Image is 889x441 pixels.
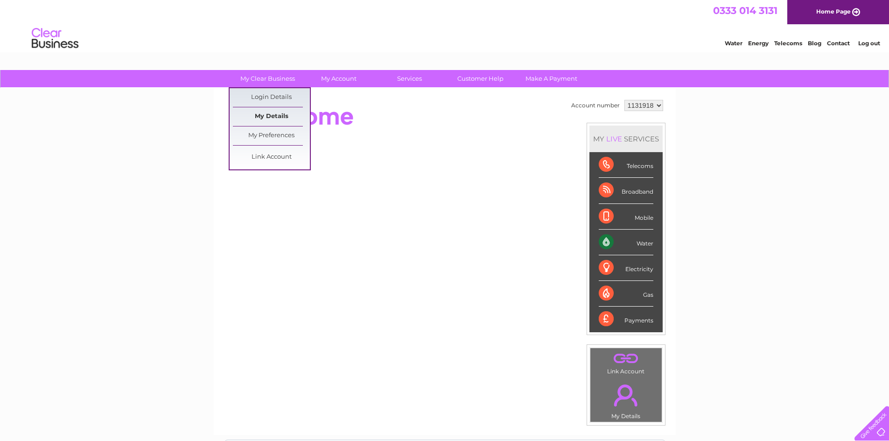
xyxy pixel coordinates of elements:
div: Electricity [599,255,653,281]
a: My Details [233,107,310,126]
div: Water [599,230,653,255]
div: MY SERVICES [589,126,663,152]
div: LIVE [604,134,624,143]
a: My Account [300,70,377,87]
div: Gas [599,281,653,307]
td: Account number [569,98,622,113]
a: Energy [748,40,769,47]
a: Login Details [233,88,310,107]
a: . [593,350,659,367]
a: My Clear Business [229,70,306,87]
a: Telecoms [774,40,802,47]
td: Link Account [590,348,662,377]
div: Mobile [599,204,653,230]
img: logo.png [31,24,79,53]
div: Clear Business is a trading name of Verastar Limited (registered in [GEOGRAPHIC_DATA] No. 3667643... [224,5,665,45]
a: Make A Payment [513,70,590,87]
div: Payments [599,307,653,332]
div: Telecoms [599,152,653,178]
a: Blog [808,40,821,47]
a: Services [371,70,448,87]
a: Link Account [233,148,310,167]
a: Log out [858,40,880,47]
a: Customer Help [442,70,519,87]
a: My Preferences [233,126,310,145]
a: Water [725,40,742,47]
a: 0333 014 3131 [713,5,777,16]
td: My Details [590,377,662,422]
a: . [593,379,659,412]
a: Contact [827,40,850,47]
div: Broadband [599,178,653,203]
